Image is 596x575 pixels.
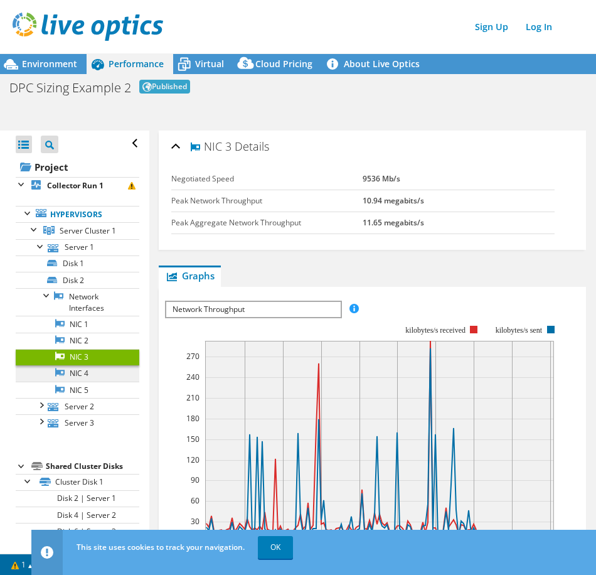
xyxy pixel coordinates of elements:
a: NIC 5 [16,382,139,398]
div: Shared Cluster Disks [46,459,139,474]
a: Disk 4 | Server 2 [16,507,139,523]
a: Disk 2 [16,272,139,288]
a: Server 1 [16,239,139,255]
a: About Live Optics [322,54,429,74]
b: 10.94 megabits/s [363,195,424,206]
text: 180 [186,413,200,424]
a: Project [16,157,139,177]
a: 1 [3,557,41,572]
span: Details [235,139,269,154]
span: Performance [109,58,164,70]
span: Virtual [195,58,224,70]
a: NIC 4 [16,365,139,382]
text: 60 [191,495,200,506]
a: Server 2 [16,398,139,414]
a: OK [258,536,293,559]
a: Disk 1 [16,255,139,272]
text: 30 [191,516,200,527]
a: Disk 2 | Server 1 [16,490,139,507]
a: Log In [519,18,558,36]
span: Published [139,80,190,94]
b: 11.65 megabits/s [363,217,424,228]
a: Server Cluster 1 [16,222,139,239]
b: Collector Run 1 [47,180,104,191]
a: Network Interfaces [16,288,139,316]
a: NIC 1 [16,316,139,332]
text: 120 [186,454,200,465]
a: Server 3 [16,414,139,431]
text: 270 [186,351,200,362]
span: NIC 3 [188,139,231,153]
span: Cloud Pricing [255,58,312,70]
label: Peak Network Throughput [171,195,363,207]
a: NIC 3 [16,349,139,365]
img: live_optics_svg.svg [13,13,163,41]
a: Disk 6 | Server 3 [16,523,139,539]
text: kilobytes/s sent [495,326,542,335]
span: This site uses cookies to track your navigation. [77,542,245,552]
label: Peak Aggregate Network Throughput [171,217,363,229]
span: Environment [22,58,77,70]
span: Server Cluster 1 [60,225,116,236]
text: 240 [186,372,200,382]
h1: DPC Sizing Example 2 [9,82,131,94]
a: Sign Up [469,18,514,36]
label: Negotiated Speed [171,173,363,185]
span: Network Throughput [166,302,340,317]
text: kilobytes/s received [405,326,466,335]
text: 210 [186,392,200,403]
a: Hypervisors [16,206,139,222]
b: 9536 Mb/s [363,173,400,184]
a: Cluster Disk 1 [16,474,139,490]
text: 90 [191,475,200,485]
text: 150 [186,434,200,444]
a: NIC 2 [16,333,139,349]
span: Graphs [165,269,215,282]
a: Collector Run 1 [16,177,139,193]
